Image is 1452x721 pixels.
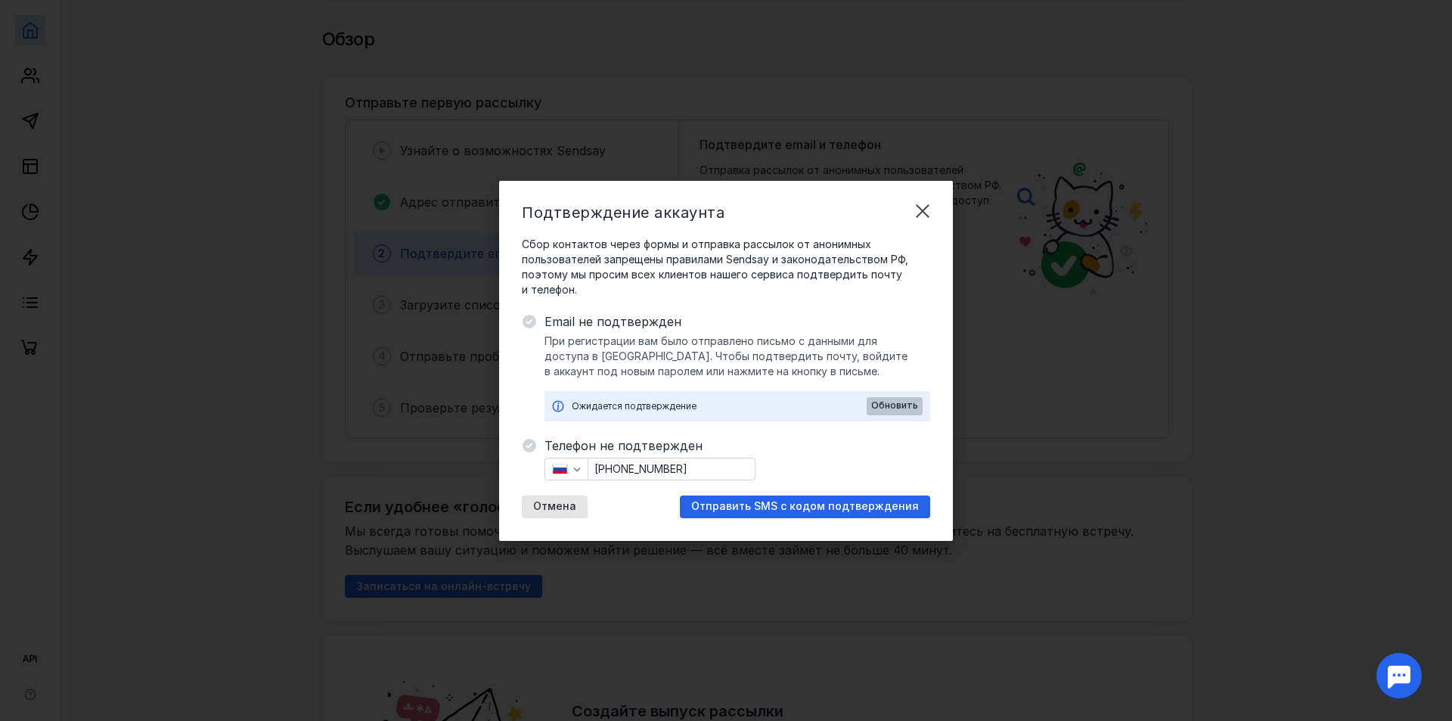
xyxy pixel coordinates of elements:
[867,397,923,415] button: Обновить
[544,437,930,455] span: Телефон не подтвержден
[522,237,930,297] span: Сбор контактов через формы и отправка рассылок от анонимных пользователей запрещены правилами Sen...
[691,500,919,513] span: Отправить SMS с кодом подтверждения
[544,312,930,331] span: Email не подтвержден
[544,334,930,379] span: При регистрации вам было отправлено письмо с данными для доступа в [GEOGRAPHIC_DATA]. Чтобы подтв...
[533,500,576,513] span: Отмена
[522,496,588,518] button: Отмена
[572,399,867,414] div: Ожидается подтверждение
[871,400,918,411] span: Обновить
[680,496,930,518] button: Отправить SMS с кодом подтверждения
[522,204,724,222] span: Подтверждение аккаунта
